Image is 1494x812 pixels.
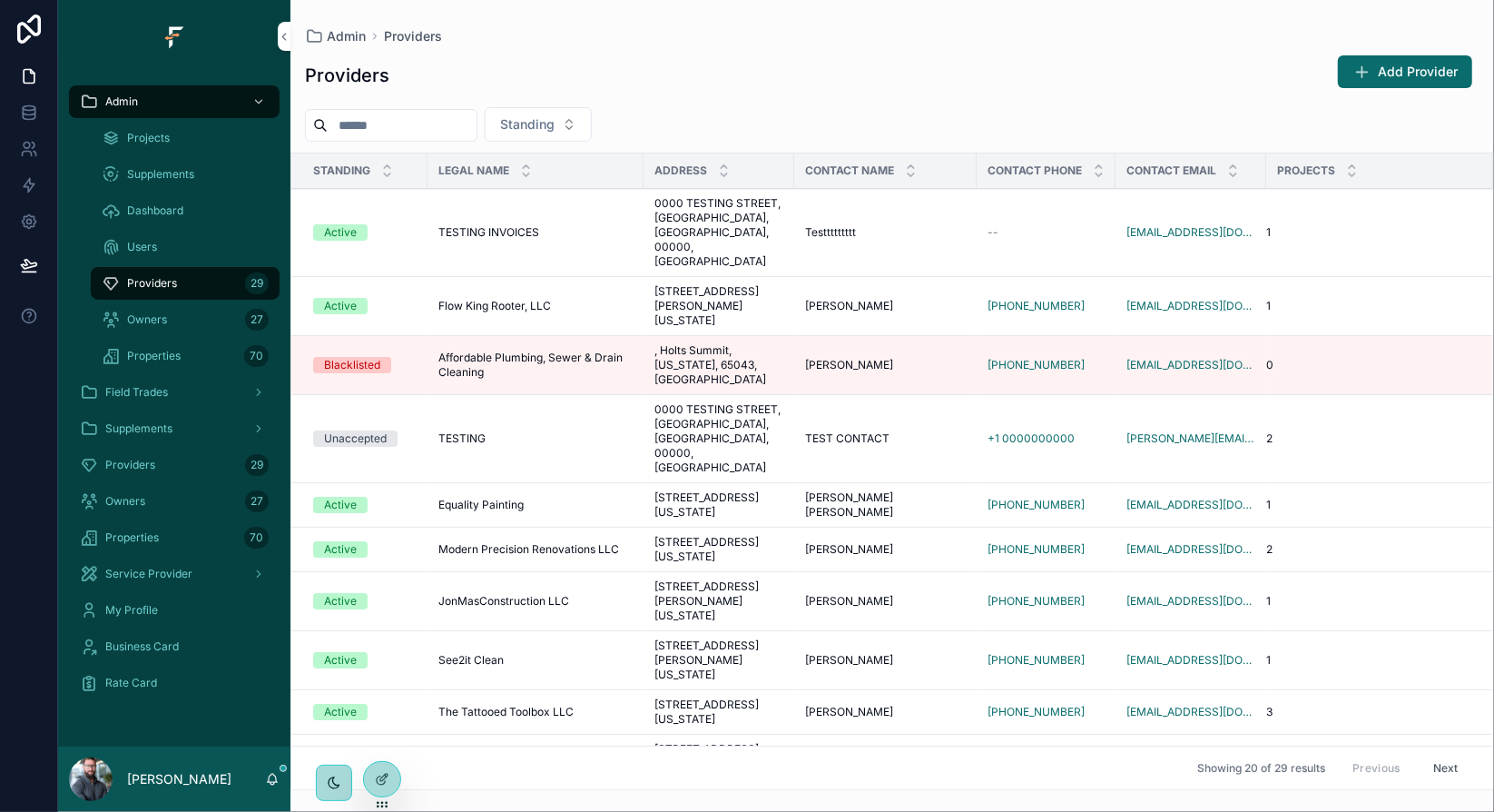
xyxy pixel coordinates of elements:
div: 27 [245,309,269,331]
a: [STREET_ADDRESS][PERSON_NAME][US_STATE] [654,639,783,682]
a: Active [313,541,417,558]
a: TESTING [438,431,633,446]
span: My Profile [105,603,158,618]
span: Address [654,163,707,178]
a: Business Card [69,630,280,663]
span: 0 [1266,358,1273,372]
a: 1 [1266,225,1471,240]
a: [PERSON_NAME] [805,705,966,719]
div: Active [324,704,357,720]
span: Add Provider [1378,63,1458,81]
span: [STREET_ADDRESS][PERSON_NAME][US_STATE] [654,579,783,623]
span: Flow King Rooter, LLC [438,299,551,313]
span: TESTING [438,431,486,446]
a: Rate Card [69,667,280,699]
span: Legal Name [438,163,509,178]
span: Contact Email [1126,163,1216,178]
a: Active [313,298,417,314]
a: [EMAIL_ADDRESS][DOMAIN_NAME] [1126,542,1255,557]
a: 2 [1266,542,1471,557]
a: 0 [1266,358,1471,372]
a: [PHONE_NUMBER] [988,542,1085,557]
a: [EMAIL_ADDRESS][DOMAIN_NAME] [1126,653,1255,668]
a: Admin [305,27,366,45]
p: [PERSON_NAME] [127,770,231,788]
a: Owners27 [91,303,280,336]
span: [PERSON_NAME] [805,653,893,668]
div: Unaccepted [324,431,387,447]
span: Supplements [127,167,194,182]
span: [PERSON_NAME] [805,299,893,313]
a: [STREET_ADDRESS][PERSON_NAME][US_STATE] [654,284,783,328]
span: Standing [500,115,555,134]
span: Dashboard [127,203,183,218]
span: Standing [313,163,370,178]
span: Projects [127,131,170,145]
span: TEST CONTACT [805,431,890,446]
div: 29 [245,272,269,294]
a: [PHONE_NUMBER] [988,594,1105,609]
a: Properties70 [69,521,280,554]
span: Projects [1277,163,1335,178]
span: 1 [1266,594,1271,609]
a: [PHONE_NUMBER] [988,653,1105,668]
a: [EMAIL_ADDRESS][DOMAIN_NAME] [1126,594,1255,609]
span: Business Card [105,639,179,654]
a: [PHONE_NUMBER] [988,498,1085,512]
span: Testtttttttt [805,225,856,240]
a: 1 [1266,498,1471,512]
span: 3 [1266,705,1273,719]
a: [EMAIL_ADDRESS][DOMAIN_NAME] [1126,498,1255,512]
div: Blacklisted [324,357,380,373]
a: [STREET_ADDRESS][US_STATE] [654,490,783,520]
span: [PERSON_NAME] [PERSON_NAME] [805,490,966,520]
span: Affordable Plumbing, Sewer & Drain Cleaning [438,351,633,380]
a: TESTING INVOICES [438,225,633,240]
button: Select Button [485,107,592,142]
a: Testtttttttt [805,225,966,240]
span: [PERSON_NAME] [805,594,893,609]
div: 27 [245,490,269,512]
a: My Profile [69,594,280,627]
a: Active [313,224,417,241]
a: Active [313,704,417,720]
a: 1 [1266,653,1471,668]
a: Owners27 [69,485,280,518]
span: , Holts Summit, [US_STATE], 65043, [GEOGRAPHIC_DATA] [654,343,783,387]
a: [STREET_ADDRESS][US_STATE] [654,742,783,771]
a: [PHONE_NUMBER] [988,498,1105,512]
a: Providers29 [69,449,280,481]
h1: Providers [305,63,389,88]
span: -- [988,225,998,240]
div: Active [324,497,357,513]
a: Supplements [69,412,280,445]
span: Equality Painting [438,498,524,512]
span: Providers [105,458,155,472]
span: [PERSON_NAME] [805,358,893,372]
a: [PHONE_NUMBER] [988,705,1085,719]
a: [PHONE_NUMBER] [988,594,1085,609]
span: Admin [327,27,366,45]
a: [PERSON_NAME] [805,358,966,372]
a: [STREET_ADDRESS][US_STATE] [654,698,783,727]
span: The Tattooed Toolbox LLC [438,705,574,719]
a: 0000 TESTING STREET, [GEOGRAPHIC_DATA], [GEOGRAPHIC_DATA], 00000, [GEOGRAPHIC_DATA] [654,196,783,269]
a: [EMAIL_ADDRESS][DOMAIN_NAME] [1126,358,1255,372]
a: Active [313,497,417,513]
div: 29 [245,454,269,476]
div: Active [324,541,357,558]
a: Active [313,652,417,668]
a: [PHONE_NUMBER] [988,542,1105,557]
span: Contact Phone [988,163,1082,178]
a: [STREET_ADDRESS][US_STATE] [654,535,783,564]
a: Providers [384,27,442,45]
a: 0000 TESTING STREET, [GEOGRAPHIC_DATA], [GEOGRAPHIC_DATA], 00000, [GEOGRAPHIC_DATA] [654,402,783,475]
div: Active [324,298,357,314]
